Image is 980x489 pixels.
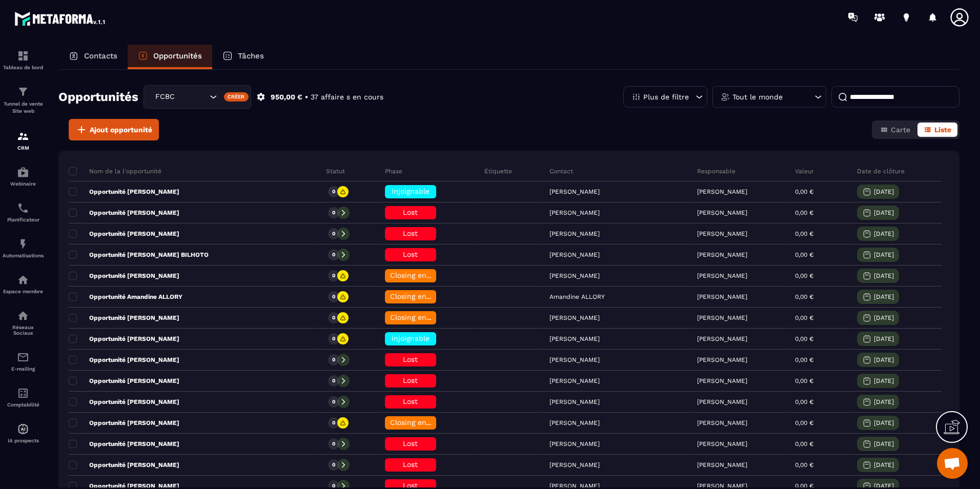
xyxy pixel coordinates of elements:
[69,272,179,280] p: Opportunité [PERSON_NAME]
[332,209,335,216] p: 0
[403,460,418,468] span: Lost
[795,398,813,405] p: 0,00 €
[697,272,747,279] p: [PERSON_NAME]
[874,188,894,195] p: [DATE]
[58,87,138,107] h2: Opportunités
[17,423,29,435] img: automations
[332,419,335,426] p: 0
[484,167,512,175] p: Étiquette
[937,448,968,479] a: Ouvrir le chat
[3,438,44,443] p: IA prospects
[390,271,448,279] span: Closing en cours
[385,167,402,175] p: Phase
[84,51,117,60] p: Contacts
[3,181,44,187] p: Webinaire
[874,293,894,300] p: [DATE]
[332,461,335,468] p: 0
[3,289,44,294] p: Espace membre
[332,251,335,258] p: 0
[874,209,894,216] p: [DATE]
[17,238,29,250] img: automations
[795,209,813,216] p: 0,00 €
[17,387,29,399] img: accountant
[3,253,44,258] p: Automatisations
[795,272,813,279] p: 0,00 €
[69,251,209,259] p: Opportunité [PERSON_NAME] BILHOTO
[874,123,916,137] button: Carte
[271,92,302,102] p: 950,00 €
[3,343,44,379] a: emailemailE-mailing
[311,92,383,102] p: 37 affaire s en cours
[332,230,335,237] p: 0
[3,230,44,266] a: automationsautomationsAutomatisations
[17,274,29,286] img: automations
[332,335,335,342] p: 0
[403,229,418,237] span: Lost
[69,230,179,238] p: Opportunité [PERSON_NAME]
[3,402,44,407] p: Comptabilité
[3,302,44,343] a: social-networksocial-networkRéseaux Sociaux
[697,167,736,175] p: Responsable
[332,188,335,195] p: 0
[153,51,202,60] p: Opportunités
[69,167,161,175] p: Nom de la l'opportunité
[17,86,29,98] img: formation
[3,123,44,158] a: formationformationCRM
[69,377,179,385] p: Opportunité [PERSON_NAME]
[891,126,910,134] span: Carte
[795,419,813,426] p: 0,00 €
[3,379,44,415] a: accountantaccountantComptabilité
[69,419,179,427] p: Opportunité [PERSON_NAME]
[732,93,783,100] p: Tout le monde
[874,356,894,363] p: [DATE]
[69,119,159,140] button: Ajout opportunité
[697,377,747,384] p: [PERSON_NAME]
[17,50,29,62] img: formation
[795,251,813,258] p: 0,00 €
[697,251,747,258] p: [PERSON_NAME]
[3,194,44,230] a: schedulerschedulerPlanificateur
[3,42,44,78] a: formationformationTableau de bord
[403,439,418,447] span: Lost
[934,126,951,134] span: Liste
[69,188,179,196] p: Opportunité [PERSON_NAME]
[874,377,894,384] p: [DATE]
[795,188,813,195] p: 0,00 €
[917,123,957,137] button: Liste
[390,313,448,321] span: Closing en cours
[392,187,430,195] span: injoignable
[403,250,418,258] span: Lost
[332,398,335,405] p: 0
[69,356,179,364] p: Opportunité [PERSON_NAME]
[69,335,179,343] p: Opportunité [PERSON_NAME]
[17,310,29,322] img: social-network
[697,440,747,447] p: [PERSON_NAME]
[3,366,44,372] p: E-mailing
[3,324,44,336] p: Réseaux Sociaux
[326,167,345,175] p: Statut
[69,314,179,322] p: Opportunité [PERSON_NAME]
[3,158,44,194] a: automationsautomationsWebinaire
[795,377,813,384] p: 0,00 €
[403,355,418,363] span: Lost
[153,91,189,103] span: FCBC
[874,251,894,258] p: [DATE]
[189,91,207,103] input: Search for option
[332,272,335,279] p: 0
[874,461,894,468] p: [DATE]
[224,92,249,101] div: Créer
[392,334,430,342] span: injoignable
[874,314,894,321] p: [DATE]
[795,461,813,468] p: 0,00 €
[697,314,747,321] p: [PERSON_NAME]
[17,166,29,178] img: automations
[697,230,747,237] p: [PERSON_NAME]
[403,208,418,216] span: Lost
[3,266,44,302] a: automationsautomationsEspace membre
[128,45,212,69] a: Opportunités
[58,45,128,69] a: Contacts
[697,461,747,468] p: [PERSON_NAME]
[332,356,335,363] p: 0
[69,461,179,469] p: Opportunité [PERSON_NAME]
[403,376,418,384] span: Lost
